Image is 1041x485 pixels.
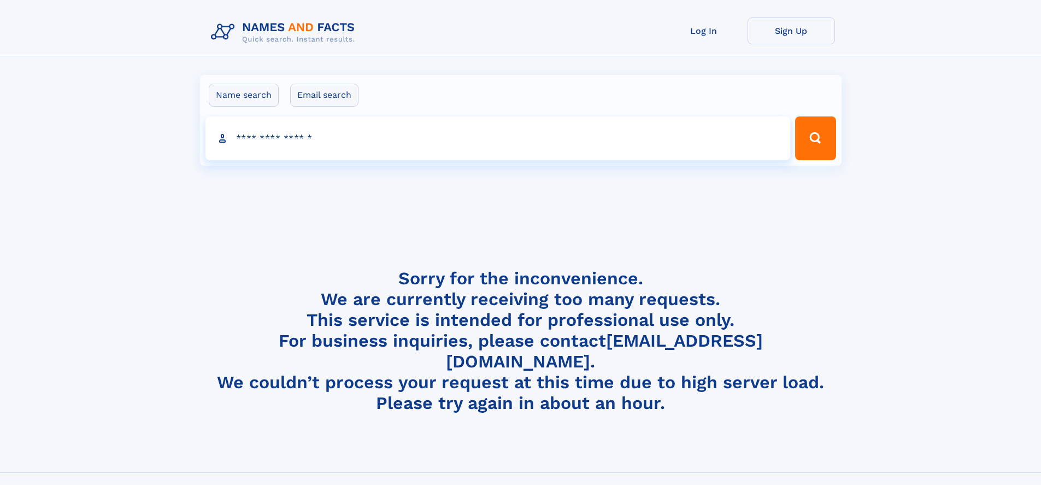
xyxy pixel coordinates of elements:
[207,17,364,47] img: Logo Names and Facts
[209,84,279,107] label: Name search
[446,330,763,372] a: [EMAIL_ADDRESS][DOMAIN_NAME]
[748,17,835,44] a: Sign Up
[207,268,835,414] h4: Sorry for the inconvenience. We are currently receiving too many requests. This service is intend...
[795,116,836,160] button: Search Button
[660,17,748,44] a: Log In
[205,116,791,160] input: search input
[290,84,358,107] label: Email search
